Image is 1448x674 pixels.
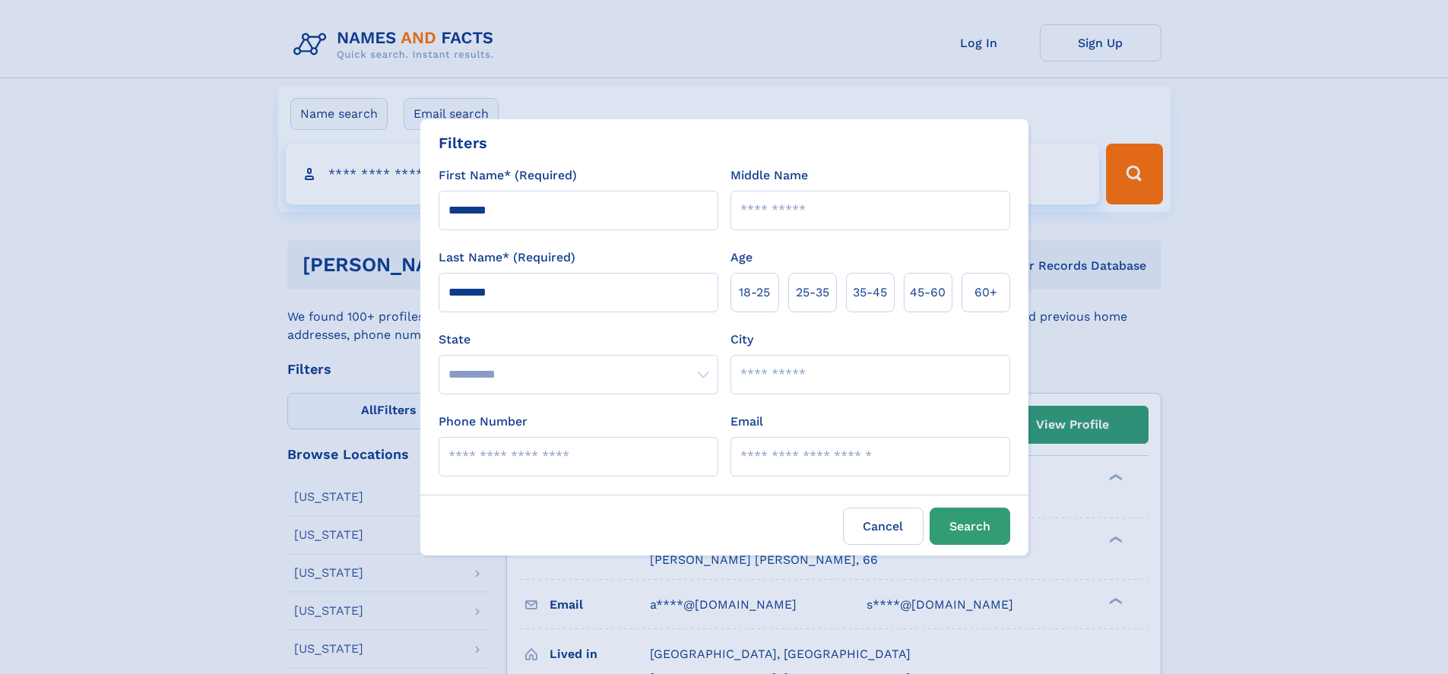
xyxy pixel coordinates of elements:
[739,283,770,302] span: 18‑25
[730,413,763,431] label: Email
[910,283,946,302] span: 45‑60
[439,166,577,185] label: First Name* (Required)
[730,166,808,185] label: Middle Name
[439,331,718,349] label: State
[853,283,887,302] span: 35‑45
[730,331,753,349] label: City
[843,508,924,545] label: Cancel
[439,131,487,154] div: Filters
[796,283,829,302] span: 25‑35
[974,283,997,302] span: 60+
[930,508,1010,545] button: Search
[439,413,528,431] label: Phone Number
[439,248,575,267] label: Last Name* (Required)
[730,248,753,267] label: Age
